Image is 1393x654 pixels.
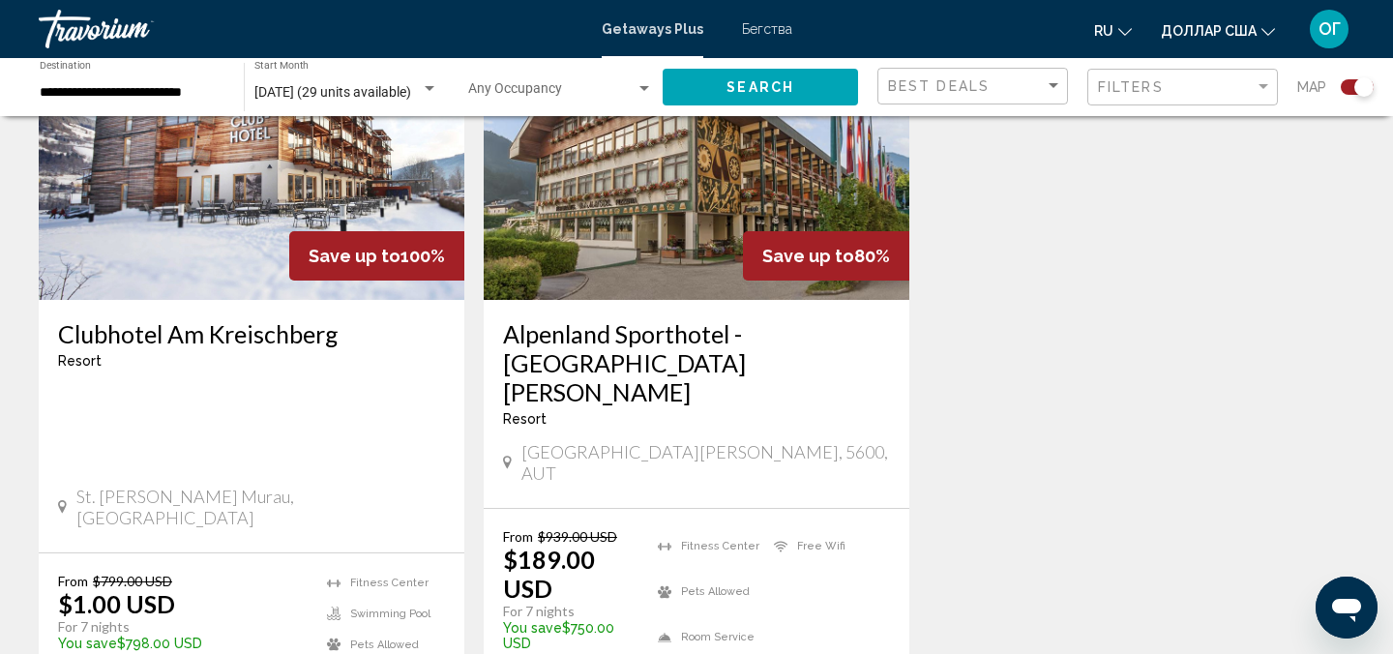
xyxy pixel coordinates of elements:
[681,540,759,552] span: Fitness Center
[503,603,638,620] p: For 7 nights
[58,573,88,589] span: From
[762,246,854,266] span: Save up to
[58,636,117,651] span: You save
[503,620,638,651] p: $750.00 USD
[58,353,102,369] span: Resort
[663,69,858,104] button: Search
[1087,68,1278,107] button: Filter
[58,589,175,618] p: $1.00 USD
[681,585,750,598] span: Pets Allowed
[503,411,547,427] span: Resort
[350,608,430,620] span: Swimming Pool
[521,441,890,484] span: [GEOGRAPHIC_DATA][PERSON_NAME], 5600, AUT
[1094,23,1113,39] font: ru
[1319,18,1341,39] font: ОГ
[1304,9,1354,49] button: Меню пользователя
[93,573,172,589] span: $799.00 USD
[289,231,464,281] div: 100%
[742,21,792,37] a: Бегства
[743,231,909,281] div: 80%
[1161,23,1257,39] font: доллар США
[1094,16,1132,45] button: Изменить язык
[1297,74,1326,101] span: Map
[58,618,308,636] p: For 7 nights
[602,21,703,37] a: Getaways Plus
[538,528,617,545] span: $939.00 USD
[1316,577,1378,639] iframe: Кнопка запуска окна обмена сообщениями
[503,528,533,545] span: From
[503,319,890,406] a: Alpenland Sporthotel - [GEOGRAPHIC_DATA][PERSON_NAME]
[39,10,582,48] a: Травориум
[503,620,562,636] span: You save
[797,540,845,552] span: Free Wifi
[1098,79,1164,95] span: Filters
[350,577,429,589] span: Fitness Center
[58,319,445,348] a: Clubhotel Am Kreischberg
[254,84,411,100] span: [DATE] (29 units available)
[309,246,400,266] span: Save up to
[350,639,419,651] span: Pets Allowed
[888,78,990,94] span: Best Deals
[76,486,445,528] span: St. [PERSON_NAME] Murau, [GEOGRAPHIC_DATA]
[1161,16,1275,45] button: Изменить валюту
[888,78,1062,95] mat-select: Sort by
[726,80,794,96] span: Search
[681,631,755,643] span: Room Service
[503,545,638,603] p: $189.00 USD
[58,636,308,651] p: $798.00 USD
